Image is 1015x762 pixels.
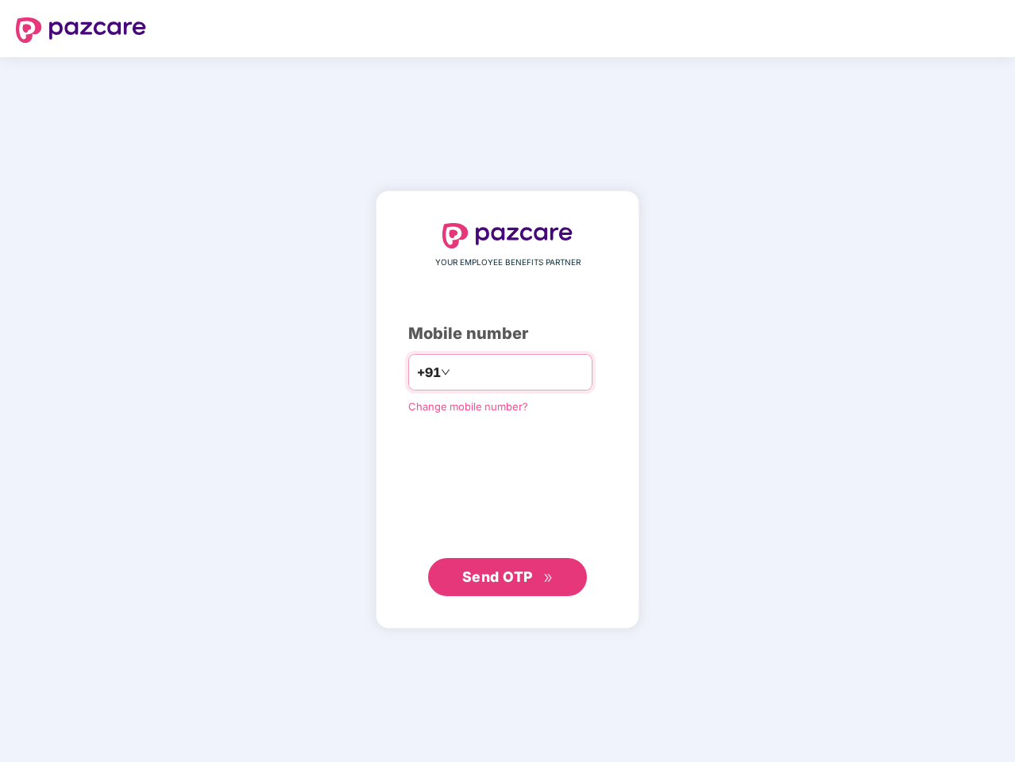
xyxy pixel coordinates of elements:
div: Mobile number [408,321,607,346]
span: down [441,368,450,377]
span: +91 [417,363,441,383]
img: logo [442,223,573,248]
span: double-right [543,573,554,583]
button: Send OTPdouble-right [428,558,587,596]
span: Send OTP [462,568,533,585]
img: logo [16,17,146,43]
span: YOUR EMPLOYEE BENEFITS PARTNER [435,256,581,269]
a: Change mobile number? [408,400,528,413]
